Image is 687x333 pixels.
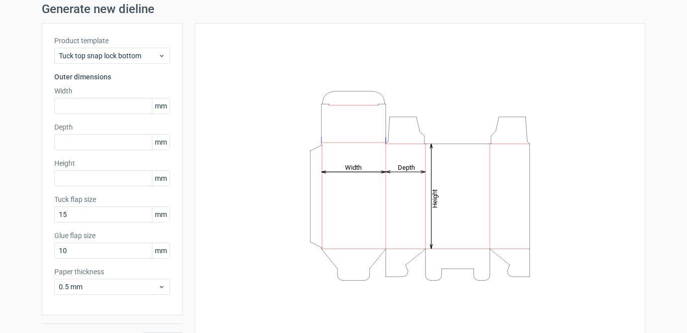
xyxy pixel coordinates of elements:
label: Height [54,158,170,168]
label: Product template [54,36,170,46]
span: mm [152,98,169,114]
label: Tuck flap size [54,194,170,204]
span: Tuck top snap lock bottom [59,51,158,61]
h3: Outer dimensions [54,72,170,82]
tspan: Depth [398,163,415,171]
tspan: Height [431,189,439,207]
span: 0.5 mm [59,282,158,292]
label: Glue flap size [54,231,170,241]
span: mm [152,207,169,222]
label: Width [54,86,170,96]
span: mm [152,135,169,150]
tspan: Width [345,163,362,171]
label: Paper thickness [54,267,170,277]
label: Depth [54,122,170,132]
span: mm [152,171,169,186]
span: mm [152,243,169,258]
h1: Generate new dieline [42,3,645,15]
